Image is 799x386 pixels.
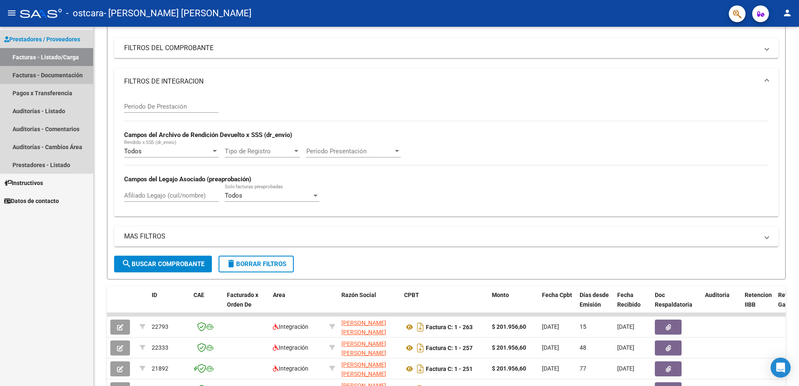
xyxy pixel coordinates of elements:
span: Fecha Recibido [617,292,641,308]
span: 15 [580,323,586,330]
datatable-header-cell: Fecha Cpbt [539,286,576,323]
span: 22333 [152,344,168,351]
span: Area [273,292,285,298]
mat-expansion-panel-header: FILTROS DE INTEGRACION [114,68,779,95]
span: [DATE] [542,323,559,330]
i: Descargar documento [415,320,426,334]
div: 27314591475 [341,339,397,357]
span: Prestadores / Proveedores [4,35,80,44]
strong: $ 201.956,60 [492,365,526,372]
mat-expansion-panel-header: FILTROS DEL COMPROBANTE [114,38,779,58]
datatable-header-cell: Facturado x Orden De [224,286,270,323]
span: Auditoria [705,292,730,298]
datatable-header-cell: Area [270,286,326,323]
span: [PERSON_NAME] [PERSON_NAME] [341,320,386,336]
mat-panel-title: FILTROS DEL COMPROBANTE [124,43,758,53]
span: Monto [492,292,509,298]
span: [DATE] [617,365,634,372]
button: Borrar Filtros [219,256,294,272]
span: 77 [580,365,586,372]
strong: $ 201.956,60 [492,344,526,351]
div: 27314591475 [341,318,397,336]
span: Todos [124,147,142,155]
mat-panel-title: MAS FILTROS [124,232,758,241]
span: - ostcara [66,4,104,23]
datatable-header-cell: Monto [489,286,539,323]
strong: Campos del Legajo Asociado (preaprobación) [124,175,251,183]
span: [DATE] [617,323,634,330]
datatable-header-cell: Fecha Recibido [614,286,651,323]
span: - [PERSON_NAME] [PERSON_NAME] [104,4,252,23]
span: CPBT [404,292,419,298]
span: Integración [273,323,308,330]
strong: Factura C: 1 - 263 [426,324,473,330]
span: Días desde Emisión [580,292,609,308]
span: Todos [225,192,242,199]
span: [DATE] [617,344,634,351]
span: [PERSON_NAME] [PERSON_NAME] [341,340,386,357]
datatable-header-cell: ID [148,286,190,323]
mat-panel-title: FILTROS DE INTEGRACION [124,77,758,86]
strong: $ 201.956,60 [492,323,526,330]
span: ID [152,292,157,298]
span: Facturado x Orden De [227,292,258,308]
strong: Campos del Archivo de Rendición Devuelto x SSS (dr_envio) [124,131,292,139]
datatable-header-cell: Auditoria [702,286,741,323]
span: Retencion IIBB [745,292,772,308]
span: Integración [273,365,308,372]
span: Doc Respaldatoria [655,292,692,308]
datatable-header-cell: Doc Respaldatoria [651,286,702,323]
strong: Factura C: 1 - 251 [426,366,473,372]
datatable-header-cell: Días desde Emisión [576,286,614,323]
span: Razón Social [341,292,376,298]
mat-expansion-panel-header: MAS FILTROS [114,226,779,246]
span: Datos de contacto [4,196,59,206]
span: 48 [580,344,586,351]
span: Fecha Cpbt [542,292,572,298]
span: 21892 [152,365,168,372]
span: Integración [273,344,308,351]
span: Borrar Filtros [226,260,286,268]
datatable-header-cell: CAE [190,286,224,323]
mat-icon: delete [226,259,236,269]
span: Instructivos [4,178,43,188]
button: Buscar Comprobante [114,256,212,272]
mat-icon: search [122,259,132,269]
i: Descargar documento [415,362,426,376]
datatable-header-cell: Retencion IIBB [741,286,775,323]
i: Descargar documento [415,341,426,355]
datatable-header-cell: CPBT [401,286,489,323]
strong: Factura C: 1 - 257 [426,345,473,351]
div: Open Intercom Messenger [771,358,791,378]
div: 27314591475 [341,360,397,378]
div: FILTROS DE INTEGRACION [114,95,779,216]
span: [DATE] [542,344,559,351]
mat-icon: person [782,8,792,18]
span: Período Presentación [306,147,393,155]
span: Buscar Comprobante [122,260,204,268]
span: [DATE] [542,365,559,372]
span: 22793 [152,323,168,330]
span: CAE [193,292,204,298]
datatable-header-cell: Razón Social [338,286,401,323]
mat-icon: menu [7,8,17,18]
span: Tipo de Registro [225,147,293,155]
span: [PERSON_NAME] [PERSON_NAME] [341,361,386,378]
